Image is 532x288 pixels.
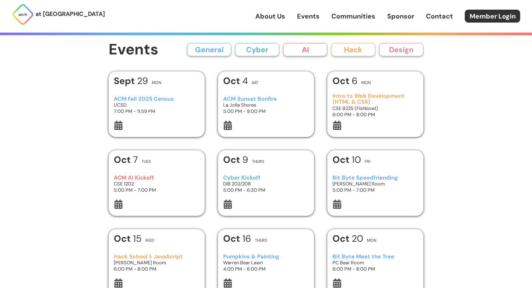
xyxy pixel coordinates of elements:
h3: [PERSON_NAME] Room [332,181,419,187]
h3: [PERSON_NAME] Room [114,259,200,266]
h3: 6:00 PM - 8:00 PM [114,266,200,272]
a: Communities [331,11,375,21]
a: Sponsor [387,11,414,21]
a: About Us [255,11,285,21]
h3: Bit Byte Speedfriending [332,175,419,181]
h1: 20 [332,234,363,243]
a: Contact [426,11,453,21]
h2: Thurs [255,238,267,242]
h1: 29 [114,76,148,86]
h3: 5:00 PM - 9:00 PM [223,108,309,114]
h3: 6:00 PM - 8:00 PM [332,266,419,272]
h3: DIB 202/208 [223,181,309,187]
h3: Hack School 1: JavaScript [114,254,200,260]
h3: Intro to Web Development (HTML & CSS) [332,93,419,105]
h2: Tues [141,160,151,164]
h3: ACM Fall 2025 Census [114,96,200,102]
a: Events [297,11,320,21]
h3: 6:00 PM - 8:00 PM [332,111,419,118]
h2: Mon [152,81,161,85]
h3: La Jolla Shores [223,102,309,108]
h3: ACM Sunset Bonfire [223,96,309,102]
h3: CSE 1202 [114,181,200,187]
h2: Wed [145,238,154,242]
b: Oct [114,232,133,245]
h3: PC Bear Room [332,259,419,266]
h3: 4:00 PM - 6:00 PM [223,266,309,272]
h1: 15 [114,234,141,243]
button: General [187,43,231,56]
h2: Mon [361,81,371,85]
h3: ACM AI Kickoff [114,175,200,181]
h1: 4 [223,76,248,86]
h2: Thurs [252,160,264,164]
h1: 9 [223,155,248,164]
h3: 5:00 PM - 7:00 PM [114,187,200,193]
button: Cyber [235,43,279,56]
h3: CSE B225 (Fishbowl) [332,105,419,111]
h3: UCSD [114,102,200,108]
b: Oct [332,75,352,87]
h3: Warren Bear Lawn [223,259,309,266]
b: Oct [223,75,242,87]
h3: Pumpkins & Painting [223,254,309,260]
h3: Cyber Kickoff [223,175,309,181]
button: Design [379,43,423,56]
h3: 7:00 PM - 11:59 PM [114,108,200,114]
b: Oct [223,232,242,245]
h3: Bit Byte Meet the Tree [332,254,419,260]
b: Oct [332,232,352,245]
h2: Mon [367,238,376,242]
b: Sept [114,75,137,87]
h1: 6 [332,76,358,86]
button: AI [283,43,327,56]
b: Oct [114,154,133,166]
h1: 16 [223,234,251,243]
h1: Events [109,41,158,58]
b: Oct [223,154,242,166]
h1: 7 [114,155,138,164]
button: Hack [331,43,375,56]
h1: 10 [332,155,361,164]
b: Oct [332,154,352,166]
img: ACM Logo [12,3,34,26]
h3: 5:00 PM - 7:00 PM [332,187,419,193]
a: at [GEOGRAPHIC_DATA] [12,3,105,26]
a: Member Login [465,10,520,23]
h3: 5:00 PM - 6:30 PM [223,187,309,193]
p: at [GEOGRAPHIC_DATA] [35,9,105,19]
h2: Sat [252,81,258,85]
h2: Fri [365,160,371,164]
